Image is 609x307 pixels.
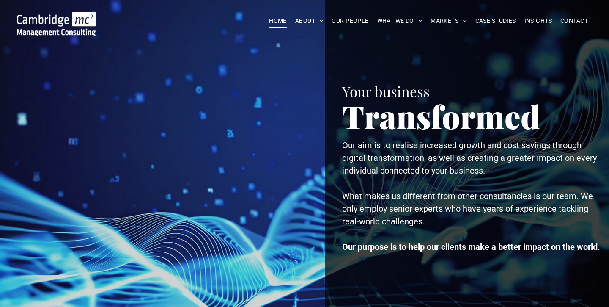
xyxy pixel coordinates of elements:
[342,95,540,137] span: Transformed
[17,12,96,36] img: Go to Homepage
[327,14,373,28] a: OUR PEOPLE
[373,14,427,28] a: WHAT WE DO
[426,14,471,28] a: MARKETS
[342,242,600,252] strong: Our purpose is to help our clients make a better impact on the world.
[265,14,291,28] a: HOME
[520,14,556,28] a: INSIGHTS
[17,13,96,22] a: Your Business Transformed | Cambridge Management Consulting
[556,14,592,28] a: CONTACT
[342,82,430,100] span: Your business
[471,14,520,28] a: CASE STUDIES
[342,191,593,227] span: What makes us different from other consultancies is our team. We only employ senior experts who h...
[291,14,328,28] a: ABOUT
[342,140,597,176] span: Our aim is to realise increased growth and cost savings through digital transformation, as well a...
